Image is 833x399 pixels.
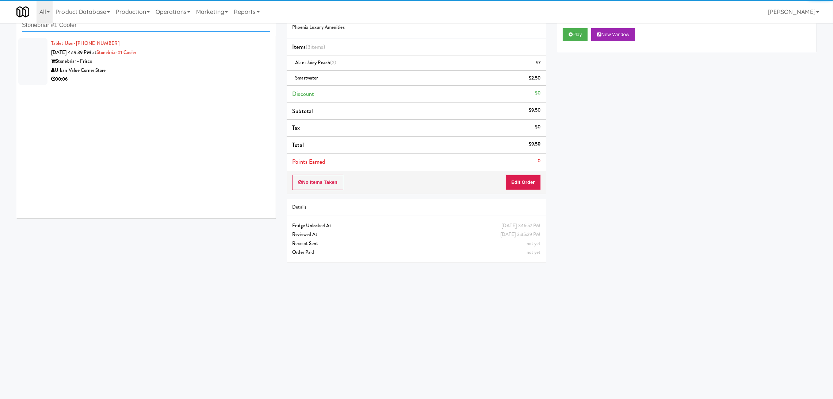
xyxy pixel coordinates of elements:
div: Stonebriar - Frisco [51,57,270,66]
button: New Window [591,28,635,41]
span: Points Earned [292,158,325,166]
div: $2.50 [529,74,541,83]
div: [DATE] 3:16:57 PM [501,221,541,231]
button: Edit Order [505,175,541,190]
span: Tax [292,124,300,132]
div: Details [292,203,540,212]
div: Order Paid [292,248,540,257]
li: Tablet User· [PHONE_NUMBER][DATE] 4:19:39 PM atStonebriar #1 CoolerStonebriar - FriscoUrban Value... [16,36,276,87]
div: $7 [536,58,540,67]
button: Play [563,28,588,41]
span: Items [292,43,325,51]
div: 0 [538,156,541,166]
a: Stonebriar #1 Cooler [96,49,136,56]
span: [DATE] 4:19:39 PM at [51,49,96,56]
ng-pluralize: items [310,43,324,51]
div: $9.50 [529,140,541,149]
span: · [PHONE_NUMBER] [74,40,119,47]
div: [DATE] 3:35:29 PM [500,230,541,239]
span: Subtotal [292,107,313,115]
img: Micromart [16,5,29,18]
span: not yet [527,249,541,256]
div: Reviewed At [292,230,540,239]
span: (3 ) [306,43,325,51]
div: Receipt Sent [292,239,540,248]
h5: Phoenix Luxury Amenities [292,25,540,30]
div: Urban Value Corner Store [51,66,270,75]
span: Total [292,141,304,149]
div: $0 [535,89,540,98]
div: $0 [535,123,540,132]
div: Fridge Unlocked At [292,221,540,231]
input: Search vision orders [22,19,270,32]
span: Smartwater [295,74,318,81]
span: Alani Juicy Peach [295,59,336,66]
span: (2) [330,59,336,66]
span: not yet [527,240,541,247]
button: No Items Taken [292,175,343,190]
span: Discount [292,90,314,98]
div: $9.50 [529,106,541,115]
a: Tablet User· [PHONE_NUMBER] [51,40,119,47]
div: 00:06 [51,75,270,84]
